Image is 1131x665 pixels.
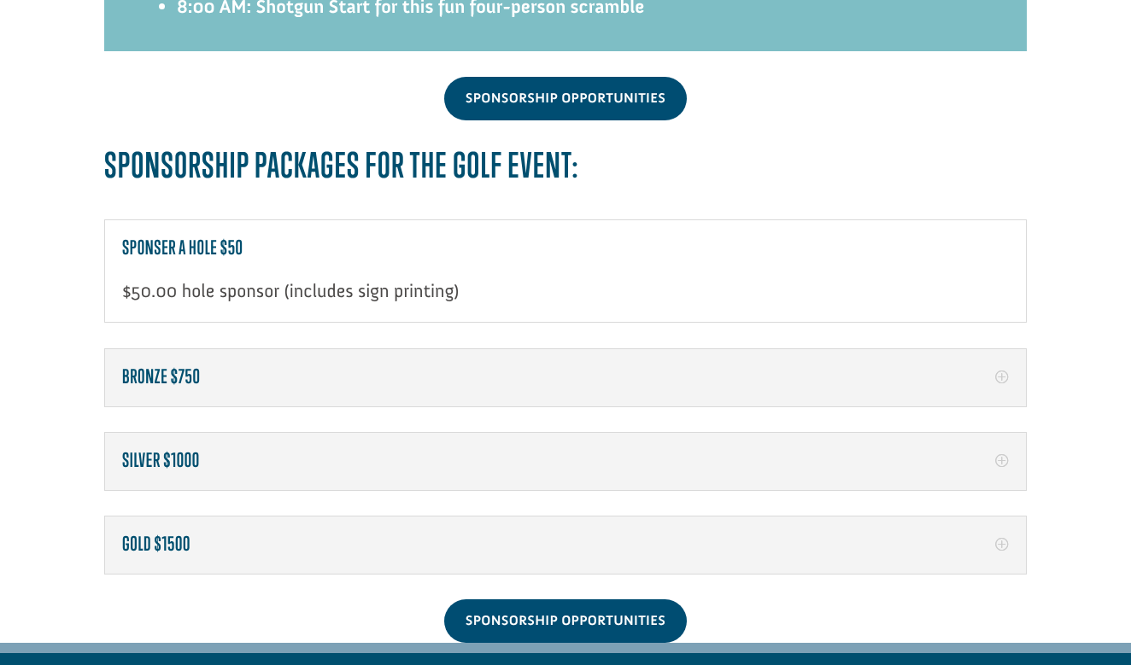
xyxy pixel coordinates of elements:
span: [GEOGRAPHIC_DATA] , [GEOGRAPHIC_DATA] [46,53,235,65]
h5: Bronze $750 [122,366,1009,388]
img: US.png [31,53,43,65]
h5: Gold $1500 [122,534,1009,556]
p: $50.00 hole sponsor (includes sign printing) [122,277,1009,305]
img: emoji grinningFace [31,36,44,50]
h5: Sponser a hole $50 [122,237,1009,260]
span: Sponsorship packages for the golf event: [104,144,579,185]
a: Sponsorship Opportunities [444,77,687,120]
h5: Silver $1000 [122,450,1009,472]
a: Sponsorship Opportunities [444,599,687,643]
button: Donate [242,26,318,57]
div: [PERSON_NAME] donated $50 [31,17,235,51]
